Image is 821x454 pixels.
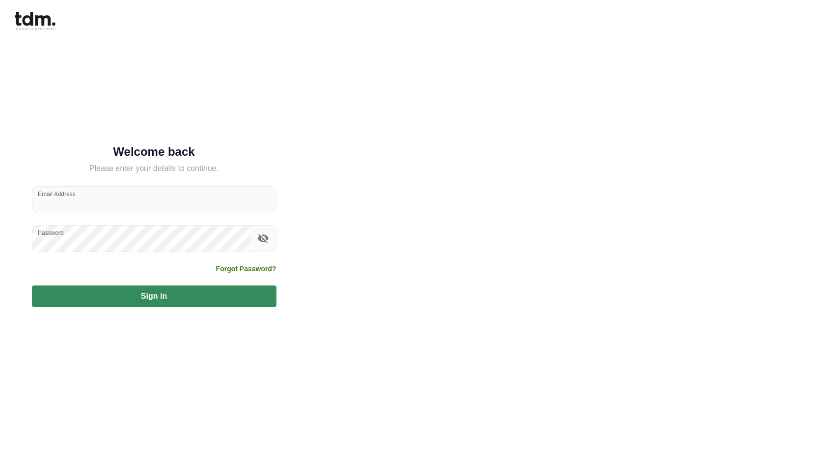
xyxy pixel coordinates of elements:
label: Email Address [38,190,76,198]
h5: Please enter your details to continue. [32,163,276,174]
h5: Welcome back [32,147,276,157]
a: Forgot Password? [216,264,276,274]
label: Password [38,228,64,237]
button: toggle password visibility [255,230,272,247]
button: Sign in [32,285,276,307]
